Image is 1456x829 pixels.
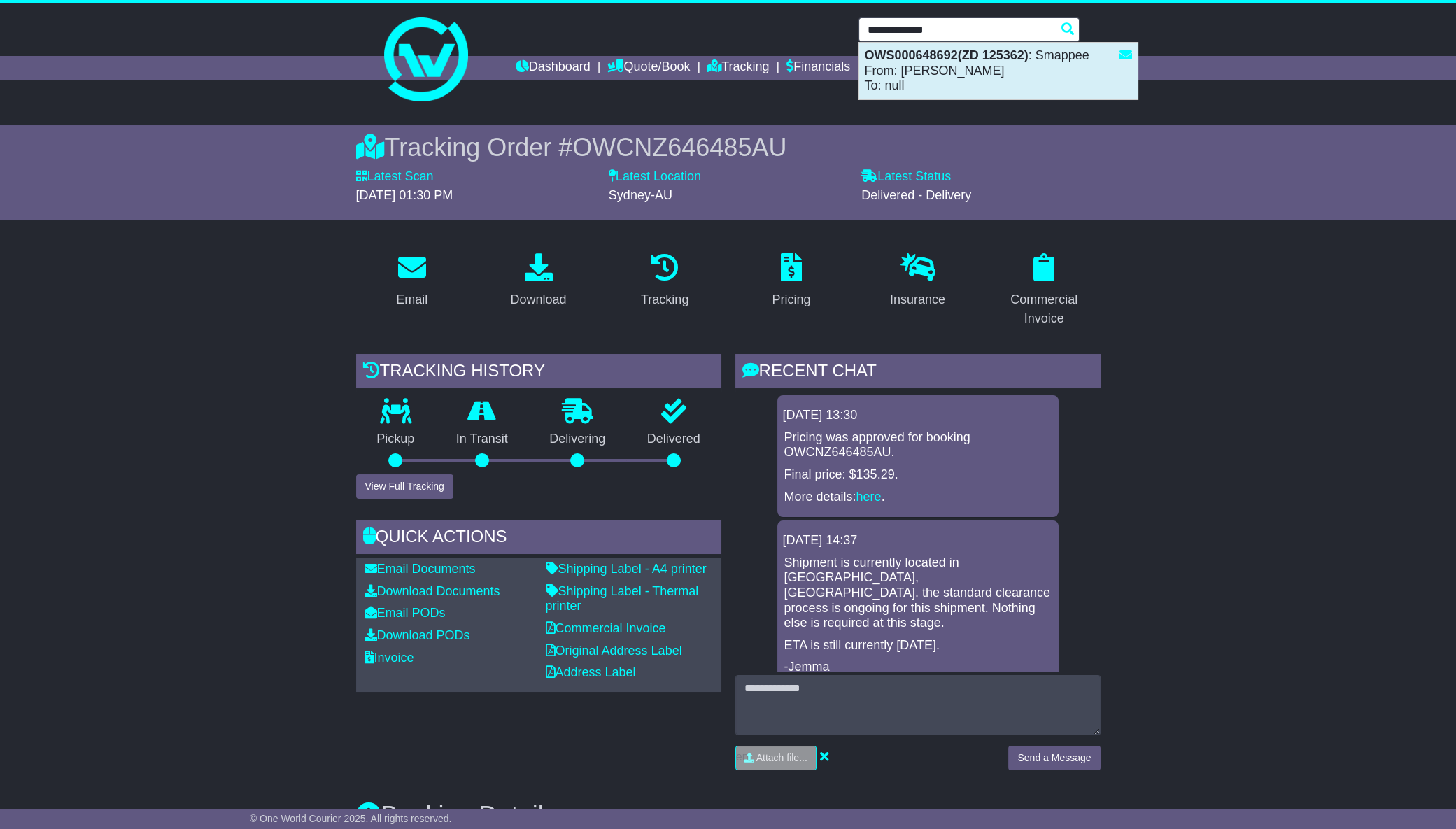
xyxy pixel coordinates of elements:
a: Commercial Invoice [546,621,666,635]
a: Insurance [881,248,954,314]
div: [DATE] 13:30 [783,408,1053,423]
div: Email [396,290,427,309]
a: Tracking [632,248,698,314]
div: Download [510,290,566,309]
label: Latest Scan [356,169,434,185]
a: Financials [786,56,850,80]
div: Tracking Order # [356,132,1101,162]
button: View Full Tracking [356,474,453,499]
p: -Jemma [784,660,1052,675]
span: © One World Courier 2025. All rights reserved. [250,813,452,824]
button: Send a Message [1008,746,1100,770]
div: Insurance [890,290,945,309]
p: Pickup [356,432,436,447]
label: Latest Location [609,169,701,185]
strong: OWS000648692(ZD 125362) [865,48,1029,62]
a: Commercial Invoice [988,248,1101,333]
div: Tracking [641,290,688,309]
a: Pricing [763,248,819,314]
span: [DATE] 01:30 PM [356,188,453,202]
p: Pricing was approved for booking OWCNZ646485AU. [784,430,1052,460]
span: Delivered - Delivery [861,188,971,202]
p: Delivered [626,432,721,447]
div: Tracking history [356,354,721,392]
a: Email PODs [365,606,446,620]
a: Dashboard [516,56,591,80]
p: Shipment is currently located in [GEOGRAPHIC_DATA], [GEOGRAPHIC_DATA]. the standard clearance pro... [784,555,1052,631]
a: Shipping Label - A4 printer [546,562,707,576]
a: Email [387,248,437,314]
a: Download Documents [365,584,500,598]
a: Address Label [546,665,636,679]
a: Download PODs [365,628,470,642]
label: Latest Status [861,169,951,185]
a: Download [501,248,575,314]
p: More details: . [784,490,1052,505]
div: RECENT CHAT [735,354,1101,392]
div: Quick Actions [356,520,721,558]
div: Pricing [772,290,810,309]
p: Final price: $135.29. [784,467,1052,483]
a: Quote/Book [607,56,690,80]
a: Invoice [365,651,414,665]
a: Shipping Label - Thermal printer [546,584,699,614]
div: Commercial Invoice [997,290,1091,328]
p: ETA is still currently [DATE]. [784,638,1052,653]
span: Sydney-AU [609,188,672,202]
a: Email Documents [365,562,476,576]
p: In Transit [435,432,529,447]
div: : Smappee From: [PERSON_NAME] To: null [859,43,1138,99]
span: OWCNZ646485AU [572,133,786,162]
a: Original Address Label [546,644,682,658]
a: here [856,490,882,504]
p: Delivering [529,432,627,447]
a: Tracking [707,56,769,80]
div: [DATE] 14:37 [783,533,1053,548]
